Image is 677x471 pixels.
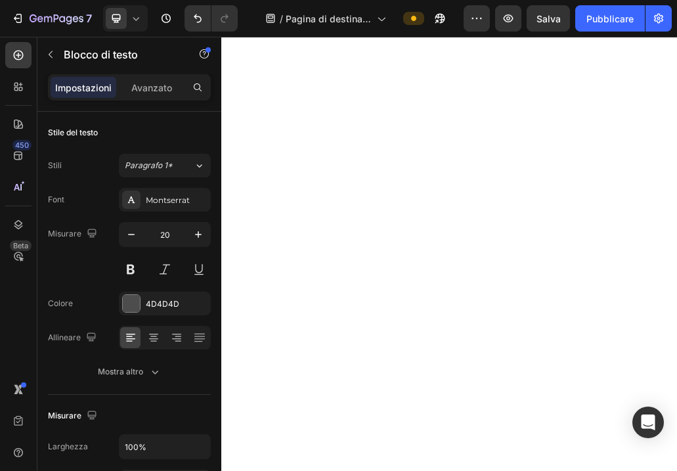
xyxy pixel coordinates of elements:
p: Blocco di testo [64,47,175,62]
font: / [280,13,283,24]
font: 450 [15,141,29,150]
font: Impostazioni [55,82,112,93]
font: Larghezza [48,441,88,451]
div: Annulla/Ripristina [185,5,238,32]
font: Pubblicare [586,13,634,24]
button: 7 [5,5,98,32]
button: Pubblicare [575,5,645,32]
font: Stili [48,160,62,170]
font: Stile del testo [48,127,98,137]
font: Pagina di destinazione - [DATE] 14:03:31 [286,13,371,52]
font: Mostra altro [98,367,143,376]
font: Paragrafo 1* [125,160,173,170]
font: Avanzato [131,82,172,93]
font: Misurare [48,411,81,420]
button: Paragrafo 1* [119,154,211,177]
font: Font [48,194,64,204]
font: Salva [536,13,561,24]
font: Allineare [48,332,81,342]
button: Salva [527,5,570,32]
font: Blocco di testo [64,48,138,61]
button: Mostra altro [48,360,211,384]
font: Montserrat [146,195,190,205]
input: Auto [120,435,210,459]
iframe: Area di progettazione [221,37,677,471]
div: Apri Intercom Messenger [632,407,664,438]
font: 7 [86,12,92,25]
font: Misurare [48,229,81,238]
font: Colore [48,298,73,308]
font: Beta [13,241,28,250]
font: 4D4D4D [146,299,179,309]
